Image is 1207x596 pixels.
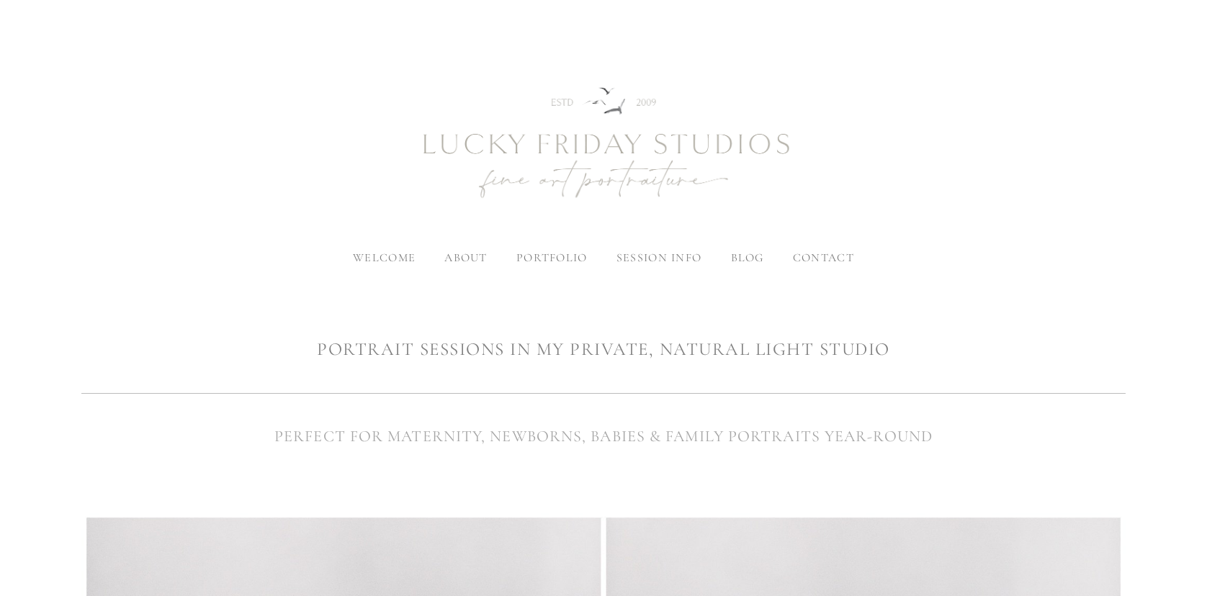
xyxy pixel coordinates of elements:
a: welcome [353,250,416,265]
a: blog [731,250,764,265]
h1: PORTRAIT SESSIONS IN MY PRIVATE, NATURAL LIGHT studio [81,337,1126,362]
h2: PERFECT FOR MATERNITY, NEWBORNS, BABIES & FAMILY PORTRAITS YEAR-ROUND [81,425,1126,448]
label: session info [616,250,701,265]
a: contact [793,250,854,265]
label: portfolio [516,250,588,265]
img: Newborn Photography Denver | Lucky Friday Studios [344,36,863,252]
label: about [444,250,487,265]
